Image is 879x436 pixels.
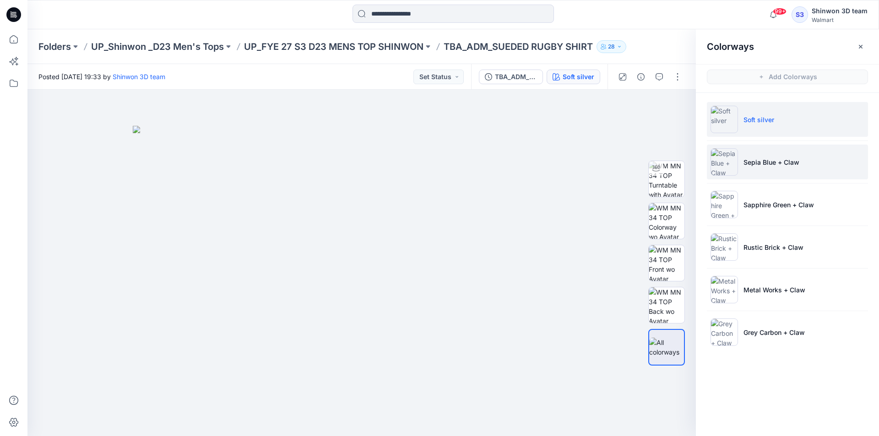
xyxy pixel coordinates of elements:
img: Sapphire Green + Claw [711,191,738,218]
p: Rustic Brick + Claw [743,242,803,252]
span: 99+ [773,8,787,15]
div: Soft silver [563,72,594,82]
p: Metal Works + Claw [743,285,805,295]
img: WM MN 34 TOP Colorway wo Avatar [649,203,684,239]
img: Soft silver [711,106,738,133]
button: 28 [597,40,626,53]
button: Details [634,70,648,84]
a: UP_Shinwon _D23 Men's Tops [91,40,224,53]
p: Soft silver [743,115,774,124]
p: TBA_ADM_SUEDED RUGBY SHIRT [444,40,593,53]
span: Posted [DATE] 19:33 by [38,72,165,81]
div: TBA_ADM_SUEDED RUGBY SHIRT [495,72,537,82]
div: Walmart [812,16,868,23]
button: TBA_ADM_SUEDED RUGBY SHIRT [479,70,543,84]
img: WM MN 34 TOP Turntable with Avatar [649,161,684,197]
img: Metal Works + Claw [711,276,738,303]
img: Rustic Brick + Claw [711,233,738,261]
img: WM MN 34 TOP Back wo Avatar [649,287,684,323]
a: UP_FYE 27 S3 D23 MENS TOP SHINWON [244,40,423,53]
a: Folders [38,40,71,53]
p: Grey Carbon + Claw [743,328,805,337]
p: 28 [608,42,615,52]
img: Grey Carbon + Claw [711,318,738,346]
h2: Colorways [707,41,754,52]
img: Sepia Blue + Claw [711,148,738,176]
p: Sapphire Green + Claw [743,200,814,210]
img: WM MN 34 TOP Front wo Avatar [649,245,684,281]
div: Shinwon 3D team [812,5,868,16]
div: S3 [792,6,808,23]
p: Sepia Blue + Claw [743,157,799,167]
img: All colorways [649,338,684,357]
button: Soft silver [547,70,600,84]
a: Shinwon 3D team [113,73,165,81]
